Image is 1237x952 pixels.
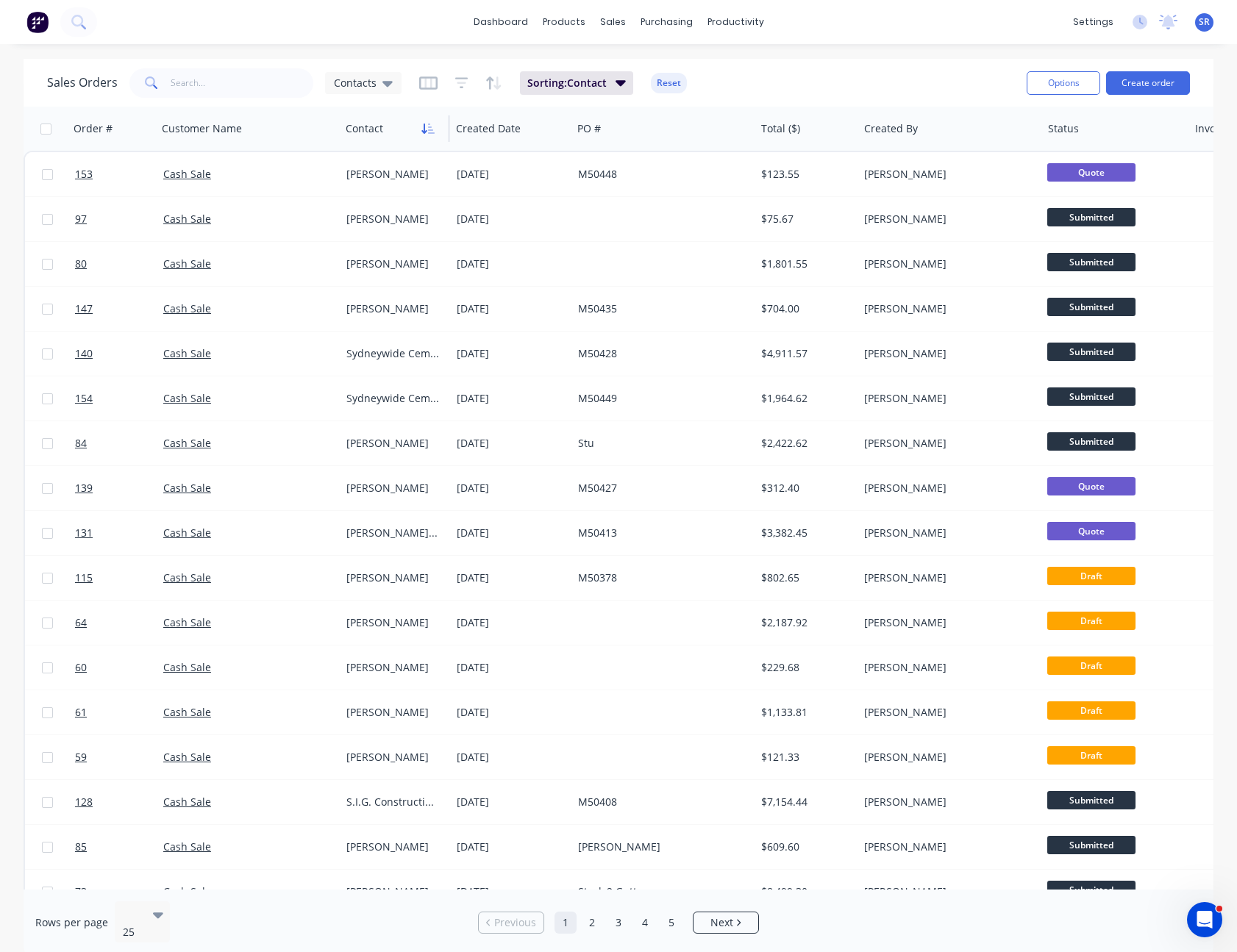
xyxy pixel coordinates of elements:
a: 147 [75,287,163,331]
a: Cash Sale [163,570,211,584]
div: purchasing [633,11,700,33]
div: [DATE] [457,884,566,899]
div: [DATE] [457,346,566,361]
span: Submitted [1047,836,1136,854]
div: [PERSON_NAME] [864,705,1027,720]
div: PO # [577,121,601,136]
div: $802.65 [761,570,847,585]
a: Page 3 [607,912,630,934]
div: [PERSON_NAME] [346,257,440,271]
div: $1,801.55 [761,257,847,271]
div: settings [1066,11,1121,33]
div: [DATE] [457,481,566,495]
div: $2,187.92 [761,615,847,630]
span: 84 [75,436,87,451]
span: 140 [75,346,93,361]
div: [PERSON_NAME] [346,660,440,675]
a: 59 [75,735,163,779]
a: 139 [75,466,163,510]
span: Draft [1047,746,1136,765]
a: Cash Sale [163,750,211,764]
span: Submitted [1047,208,1136,226]
div: $229.68 [761,660,847,675]
span: Previous [494,915,536,930]
div: [PERSON_NAME] [864,212,1027,226]
div: $312.40 [761,481,847,495]
a: 85 [75,825,163,869]
div: [PERSON_NAME] [864,750,1027,765]
button: Sorting:Contact [520,71,633,95]
div: $2,422.62 [761,436,847,451]
div: [PERSON_NAME] [346,301,440,316]
div: $1,133.81 [761,705,847,720]
span: Submitted [1047,253,1136,271]
a: Cash Sale [163,884,211,898]
span: Submitted [1047,881,1136,899]
span: SR [1199,15,1210,29]
span: Sorting: Contact [527,76,607,90]
a: Cash Sale [163,660,211,674]
a: Cash Sale [163,481,211,495]
div: M50428 [578,346,741,361]
div: [PERSON_NAME] [578,840,741,854]
span: Quote [1047,163,1136,182]
div: $3,382.45 [761,526,847,540]
span: Next [710,915,733,930]
div: [PERSON_NAME] [346,436,440,451]
div: [DATE] [457,391,566,406]
span: Submitted [1047,387,1136,406]
span: 147 [75,301,93,316]
span: Rows per page [35,915,108,930]
div: products [535,11,593,33]
div: [DATE] [457,660,566,675]
a: Cash Sale [163,615,211,629]
a: Cash Sale [163,257,211,271]
span: Quote [1047,522,1136,540]
div: [DATE] [457,257,566,271]
a: Cash Sale [163,167,211,181]
div: [PERSON_NAME] [864,526,1027,540]
a: 61 [75,690,163,734]
div: productivity [700,11,771,33]
span: Contacts [334,75,377,90]
div: $704.00 [761,301,847,316]
div: [DATE] [457,750,566,765]
div: $75.67 [761,212,847,226]
div: M50413 [578,526,741,540]
a: 60 [75,645,163,690]
a: Page 5 [660,912,682,934]
a: 84 [75,421,163,465]
span: 61 [75,705,87,720]
a: Cash Sale [163,526,211,540]
a: 73 [75,870,163,914]
span: Submitted [1047,298,1136,316]
a: 97 [75,197,163,241]
a: Cash Sale [163,795,211,809]
div: Stock 2 Gutter [578,884,741,899]
a: 80 [75,242,163,286]
div: [DATE] [457,436,566,451]
span: Submitted [1047,791,1136,809]
div: [PERSON_NAME] [864,391,1027,406]
a: Cash Sale [163,346,211,360]
div: [PERSON_NAME] [864,346,1027,361]
a: Cash Sale [163,212,211,226]
div: [DATE] [457,167,566,182]
div: M50448 [578,167,741,182]
div: $8,499.30 [761,884,847,899]
div: [DATE] [457,795,566,809]
div: $123.55 [761,167,847,182]
div: [PERSON_NAME] [346,481,440,495]
button: Reset [651,73,687,93]
div: $7,154.44 [761,795,847,809]
a: Previous page [479,915,543,930]
a: 115 [75,556,163,600]
div: $121.33 [761,750,847,765]
span: 59 [75,750,87,765]
span: 139 [75,481,93,495]
div: [PERSON_NAME] [346,615,440,630]
div: [DATE] [457,526,566,540]
div: [PERSON_NAME] [346,884,440,899]
div: [PERSON_NAME] [864,570,1027,585]
a: 153 [75,152,163,196]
